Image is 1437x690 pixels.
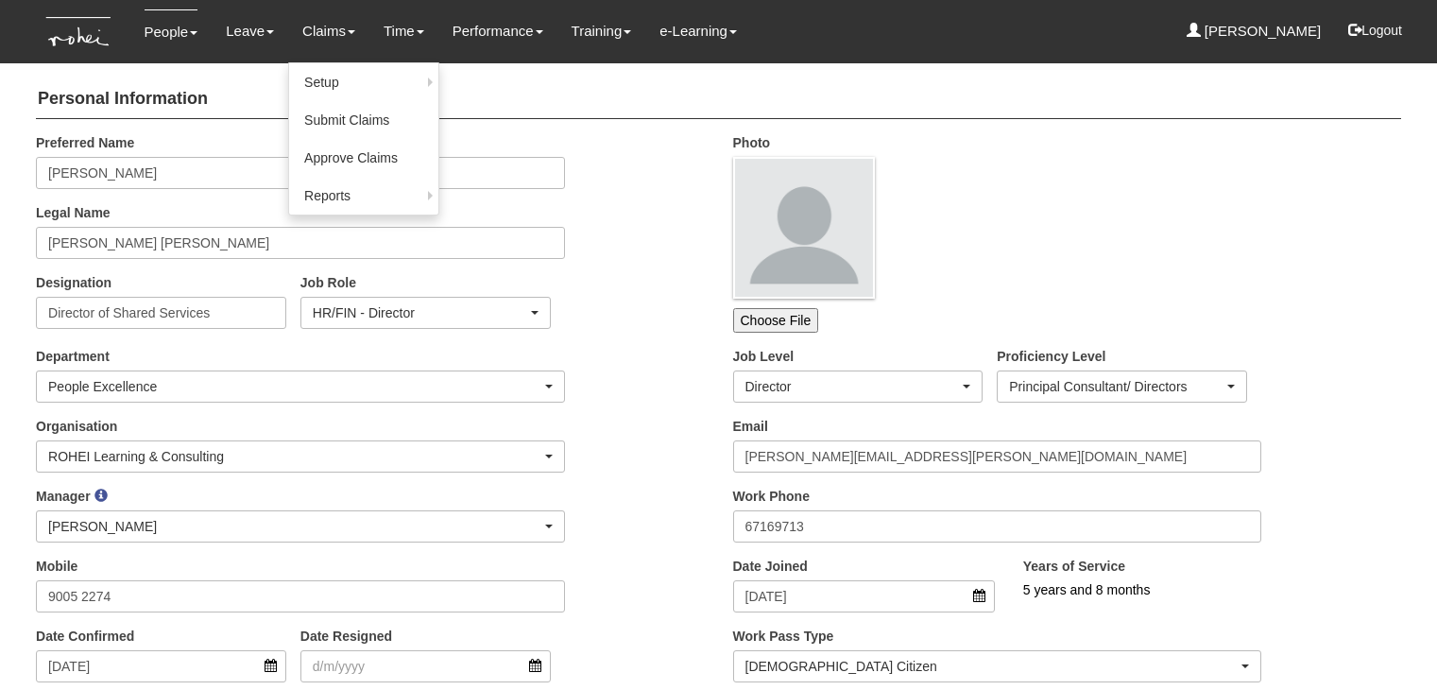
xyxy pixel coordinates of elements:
div: Director [745,377,960,396]
label: Date Confirmed [36,627,134,646]
label: Job Role [300,273,356,292]
input: d/m/yyyy [733,580,995,612]
button: Principal Consultant/ Directors [997,371,1247,403]
a: e-Learning [659,9,737,53]
a: Claims [302,9,355,53]
button: Logout [1335,8,1415,53]
label: Designation [36,273,111,292]
label: Email [733,417,768,436]
label: Job Level [733,347,795,366]
input: Choose File [733,308,819,333]
label: Photo [733,133,771,152]
label: Department [36,347,110,366]
label: Preferred Name [36,133,134,152]
div: [PERSON_NAME] [48,517,541,536]
a: Training [572,9,632,53]
div: [DEMOGRAPHIC_DATA] Citizen [745,657,1239,676]
a: Submit Claims [289,101,438,139]
div: Principal Consultant/ Directors [1009,377,1223,396]
a: Performance [453,9,543,53]
div: HR/FIN - Director [313,303,527,322]
input: d/m/yyyy [36,650,286,682]
label: Proficiency Level [997,347,1105,366]
label: Work Pass Type [733,627,834,646]
label: Work Phone [733,487,810,506]
button: [DEMOGRAPHIC_DATA] Citizen [733,650,1262,682]
label: Years of Service [1023,557,1125,576]
a: [PERSON_NAME] [1187,9,1322,53]
a: People [145,9,198,54]
button: ROHEI Learning & Consulting [36,440,565,473]
div: 5 years and 8 months [1023,580,1343,599]
label: Legal Name [36,203,111,222]
button: Director [733,371,984,403]
img: profile.png [733,157,875,299]
a: Setup [289,63,438,101]
label: Date Resigned [300,627,392,646]
a: Reports [289,177,438,215]
label: Manager [36,487,91,506]
label: Date Joined [733,557,808,576]
label: Organisation [36,417,117,436]
button: [PERSON_NAME] [36,510,565,543]
button: People Excellence [36,371,565,403]
h4: Personal Information [36,80,1401,119]
a: Leave [226,9,274,53]
a: Time [384,9,424,53]
iframe: chat widget [1358,614,1418,671]
button: HR/FIN - Director [300,297,551,329]
label: Mobile [36,557,77,576]
input: d/m/yyyy [300,650,551,682]
a: Approve Claims [289,139,438,177]
div: People Excellence [48,377,541,396]
div: ROHEI Learning & Consulting [48,447,541,466]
